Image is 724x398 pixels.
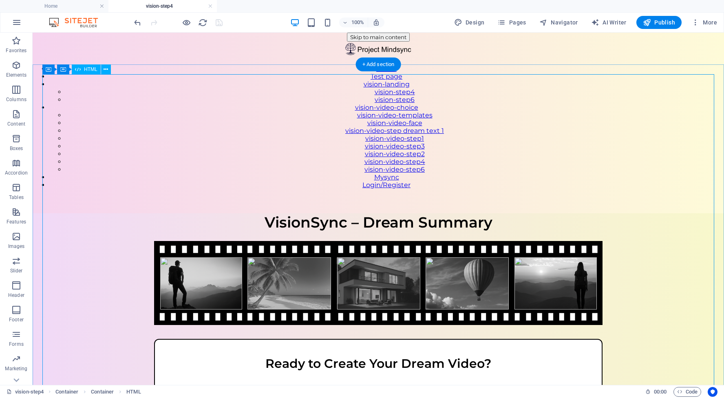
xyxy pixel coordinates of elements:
[55,387,141,397] nav: breadcrumb
[10,145,23,152] p: Boxes
[451,16,488,29] div: Design (Ctrl+Alt+Y)
[9,194,24,201] p: Tables
[636,16,682,29] button: Publish
[8,243,25,250] p: Images
[588,16,630,29] button: AI Writer
[356,57,401,71] div: + Add section
[198,18,207,27] button: reload
[691,18,717,27] span: More
[84,67,97,72] span: HTML
[47,18,108,27] img: Editor Logo
[6,47,26,54] p: Favorites
[497,18,526,27] span: Pages
[645,387,667,397] h6: Session time
[451,16,488,29] button: Design
[198,18,207,27] i: Reload page
[454,18,485,27] span: Design
[10,268,23,274] p: Slider
[373,19,380,26] i: On resize automatically adjust zoom level to fit chosen device.
[494,16,529,29] button: Pages
[654,387,667,397] span: 00 00
[351,18,364,27] h6: 100%
[591,18,627,27] span: AI Writer
[126,387,141,397] span: Click to select. Double-click to edit
[7,387,44,397] a: Click to cancel selection. Double-click to open Pages
[8,292,24,298] p: Header
[643,18,675,27] span: Publish
[677,387,698,397] span: Code
[5,365,27,372] p: Marketing
[7,219,26,225] p: Features
[708,387,717,397] button: Usercentrics
[6,96,26,103] p: Columns
[108,2,217,11] h4: vision-step4
[91,387,114,397] span: Click to select. Double-click to edit
[55,387,78,397] span: Click to select. Double-click to edit
[673,387,701,397] button: Code
[6,72,27,78] p: Elements
[132,18,142,27] button: undo
[7,121,25,127] p: Content
[9,341,24,347] p: Forms
[539,18,578,27] span: Navigator
[536,16,581,29] button: Navigator
[688,16,720,29] button: More
[9,316,24,323] p: Footer
[660,389,661,395] span: :
[339,18,368,27] button: 100%
[5,170,28,176] p: Accordion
